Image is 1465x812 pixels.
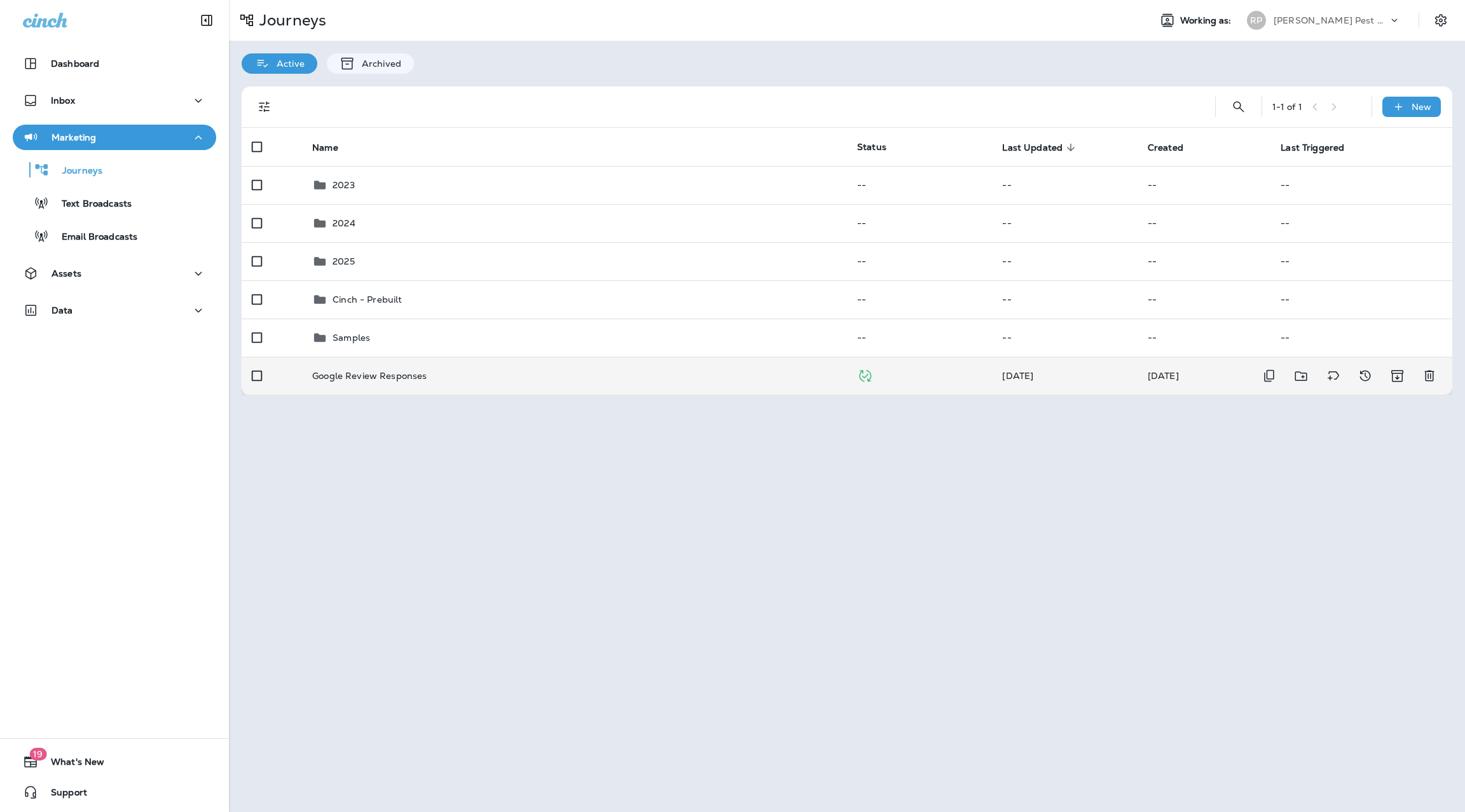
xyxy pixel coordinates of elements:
button: Inbox [13,88,216,113]
p: Journeys [254,11,326,30]
span: Name [312,142,338,153]
button: Support [13,780,216,805]
td: -- [1138,242,1270,280]
span: Published [857,369,873,380]
td: -- [1270,242,1452,280]
p: New [1412,102,1431,112]
button: Add tags [1321,363,1346,389]
td: -- [992,280,1137,319]
button: Delete [1417,363,1442,389]
span: What's New [38,757,104,772]
td: -- [1270,204,1452,242]
span: Last Updated [1002,142,1079,153]
span: Working as: [1180,15,1234,26]
p: Journeys [50,165,102,177]
button: Journeys [13,156,216,183]
button: 19What's New [13,749,216,774]
span: Last Updated [1002,142,1063,153]
p: Dashboard [51,58,99,69]
div: RP [1247,11,1266,30]
td: -- [1138,166,1270,204]
div: 1 - 1 of 1 [1272,102,1302,112]
p: 2023 [333,180,355,190]
p: Assets [52,268,81,279]
p: [PERSON_NAME] Pest Solutions [1274,15,1388,25]
p: Email Broadcasts [49,231,137,244]
button: Dashboard [13,51,216,76]
td: -- [992,319,1137,357]
button: Filters [252,94,277,120]
p: Archived [355,58,401,69]
td: -- [847,242,992,280]
button: Email Broadcasts [13,223,216,249]
span: Last Triggered [1281,142,1361,153]
td: -- [1138,204,1270,242]
button: Marketing [13,125,216,150]
span: Status [857,141,886,153]
span: Created [1148,142,1200,153]
button: View Changelog [1352,363,1378,389]
p: Text Broadcasts [49,198,132,210]
p: Samples [333,333,370,343]
span: Victoria Turpin [1002,370,1033,382]
td: -- [847,319,992,357]
td: -- [847,166,992,204]
td: -- [1270,280,1452,319]
button: Assets [13,261,216,286]
p: Active [270,58,305,69]
button: Move to folder [1288,363,1314,389]
td: -- [1270,319,1452,357]
button: Duplicate [1256,363,1282,389]
button: Text Broadcasts [13,189,216,216]
td: -- [992,166,1137,204]
p: 2024 [333,218,355,228]
td: -- [992,242,1137,280]
p: Marketing [52,132,96,142]
button: Collapse Sidebar [189,8,224,33]
button: Settings [1429,9,1452,32]
button: Search Journeys [1226,94,1251,120]
span: Support [38,787,87,802]
td: -- [847,280,992,319]
span: Name [312,142,355,153]
button: Data [13,298,216,323]
span: Last Triggered [1281,142,1344,153]
td: -- [1138,280,1270,319]
p: 2025 [333,256,355,266]
span: 19 [29,748,46,760]
td: -- [847,204,992,242]
p: Google Review Responses [312,371,427,381]
td: -- [1138,319,1270,357]
p: Inbox [51,95,75,106]
span: Created [1148,142,1183,153]
p: Cinch - Prebuilt [333,294,402,305]
span: Victoria Turpin [1148,370,1179,382]
p: Data [52,305,73,315]
td: -- [992,204,1137,242]
button: Archive [1384,363,1410,389]
td: -- [1270,166,1452,204]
